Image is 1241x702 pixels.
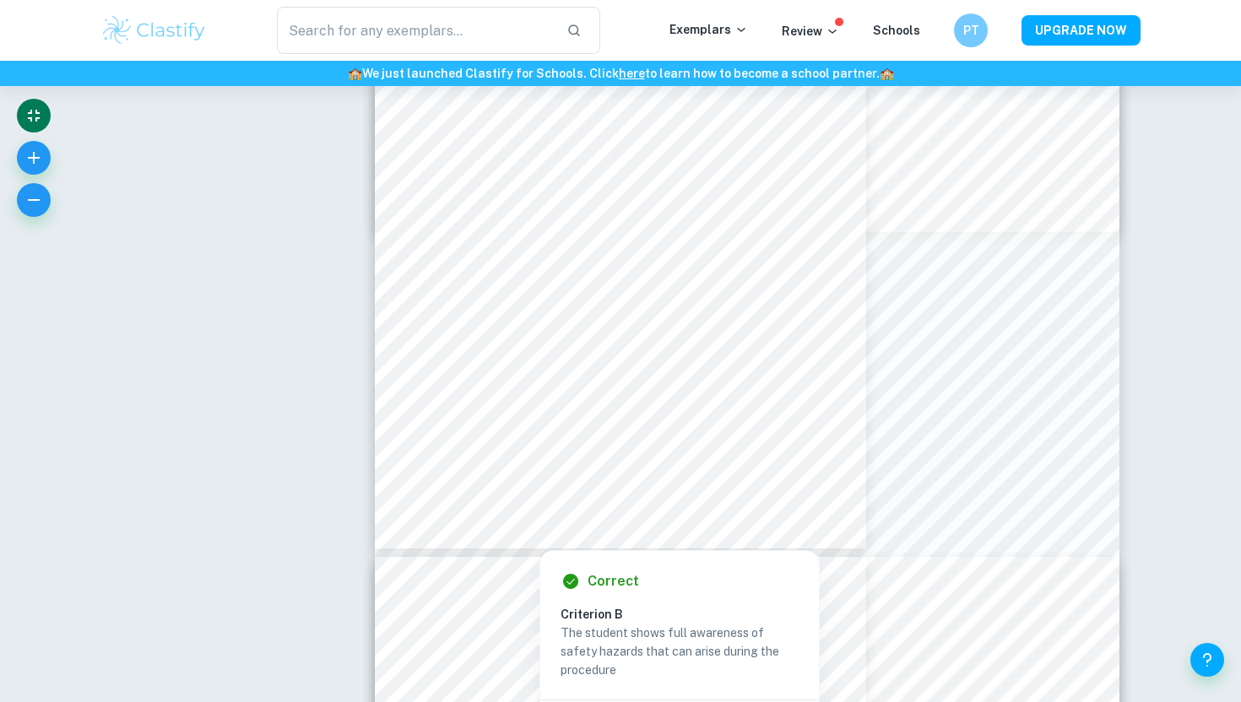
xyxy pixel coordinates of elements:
[1022,15,1141,46] button: UPGRADE NOW
[880,67,894,80] span: 🏫
[348,67,362,80] span: 🏫
[17,99,51,132] button: Exit fullscreen
[277,7,553,54] input: Search for any exemplars...
[782,22,839,40] p: Review
[588,571,639,591] h6: Correct
[619,67,645,80] a: here
[1190,643,1224,677] button: Help and Feedback
[954,13,988,47] button: PT
[669,20,748,39] p: Exemplars
[100,13,208,47] img: Clastify logo
[962,21,981,40] h6: PT
[561,624,799,679] p: The student shows full awareness of safety hazards that can arise during the procedure
[561,605,812,624] h6: Criterion B
[3,64,1238,83] h6: We just launched Clastify for Schools. Click to learn how to become a school partner.
[873,24,920,37] a: Schools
